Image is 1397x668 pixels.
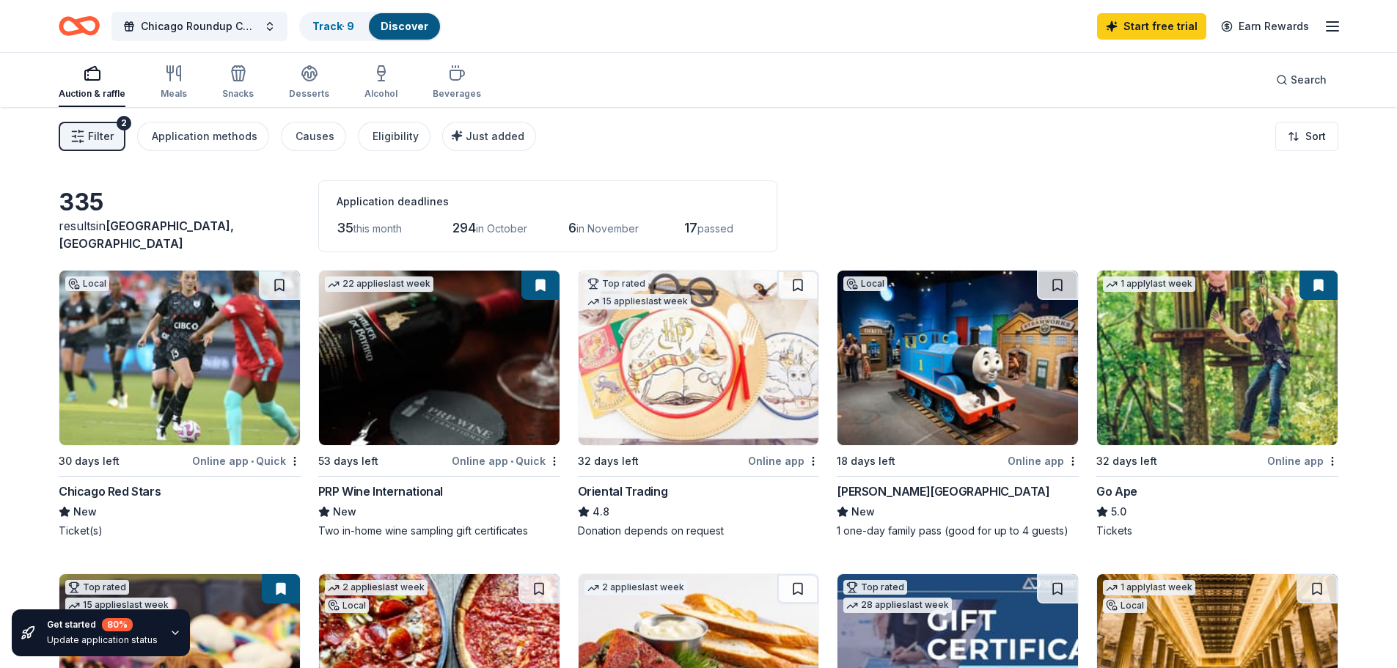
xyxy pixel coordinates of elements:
[59,452,120,470] div: 30 days left
[358,122,430,151] button: Eligibility
[452,220,476,235] span: 294
[837,271,1078,445] img: Image for Kohl Children's Museum
[1103,598,1147,613] div: Local
[843,580,907,595] div: Top rated
[843,598,952,613] div: 28 applies last week
[578,270,820,538] a: Image for Oriental TradingTop rated15 applieslast week32 days leftOnline appOriental Trading4.8Do...
[325,598,369,613] div: Local
[684,220,697,235] span: 17
[381,20,428,32] a: Discover
[1111,503,1126,521] span: 5.0
[1096,482,1137,500] div: Go Ape
[1097,271,1338,445] img: Image for Go Ape
[161,59,187,107] button: Meals
[325,276,433,292] div: 22 applies last week
[851,503,875,521] span: New
[433,59,481,107] button: Beverages
[296,128,334,145] div: Causes
[59,219,234,251] span: in
[584,294,691,309] div: 15 applies last week
[697,222,733,235] span: passed
[59,9,100,43] a: Home
[584,276,648,291] div: Top rated
[568,220,576,235] span: 6
[222,59,254,107] button: Snacks
[576,222,639,235] span: in November
[1096,524,1338,538] div: Tickets
[578,482,668,500] div: Oriental Trading
[1264,65,1338,95] button: Search
[1305,128,1326,145] span: Sort
[141,18,258,35] span: Chicago Roundup Conference
[318,482,443,500] div: PRP Wine International
[65,580,129,595] div: Top rated
[318,452,378,470] div: 53 days left
[102,618,133,631] div: 80 %
[251,455,254,467] span: •
[353,222,402,235] span: this month
[137,122,269,151] button: Application methods
[364,88,397,100] div: Alcohol
[364,59,397,107] button: Alcohol
[73,503,97,521] span: New
[59,524,301,538] div: Ticket(s)
[1275,122,1338,151] button: Sort
[337,193,759,210] div: Application deadlines
[510,455,513,467] span: •
[579,271,819,445] img: Image for Oriental Trading
[433,88,481,100] div: Beverages
[318,270,560,538] a: Image for PRP Wine International22 applieslast week53 days leftOnline app•QuickPRP Wine Internati...
[373,128,419,145] div: Eligibility
[1212,13,1318,40] a: Earn Rewards
[312,20,354,32] a: Track· 9
[281,122,346,151] button: Causes
[59,188,301,217] div: 335
[1103,276,1195,292] div: 1 apply last week
[476,222,527,235] span: in October
[111,12,287,41] button: Chicago Roundup Conference
[59,122,125,151] button: Filter2
[47,634,158,646] div: Update application status
[837,452,895,470] div: 18 days left
[593,503,609,521] span: 4.8
[748,452,819,470] div: Online app
[837,524,1079,538] div: 1 one-day family pass (good for up to 4 guests)
[1008,452,1079,470] div: Online app
[88,128,114,145] span: Filter
[192,452,301,470] div: Online app Quick
[584,580,687,595] div: 2 applies last week
[59,219,234,251] span: [GEOGRAPHIC_DATA], [GEOGRAPHIC_DATA]
[65,276,109,291] div: Local
[1097,13,1206,40] a: Start free trial
[117,116,131,131] div: 2
[578,524,820,538] div: Donation depends on request
[59,482,161,500] div: Chicago Red Stars
[333,503,356,521] span: New
[59,88,125,100] div: Auction & raffle
[337,220,353,235] span: 35
[222,88,254,100] div: Snacks
[161,88,187,100] div: Meals
[325,580,428,595] div: 2 applies last week
[47,618,158,631] div: Get started
[452,452,560,470] div: Online app Quick
[59,271,300,445] img: Image for Chicago Red Stars
[442,122,536,151] button: Just added
[59,217,301,252] div: results
[59,59,125,107] button: Auction & raffle
[289,59,329,107] button: Desserts
[318,524,560,538] div: Two in-home wine sampling gift certificates
[843,276,887,291] div: Local
[59,270,301,538] a: Image for Chicago Red StarsLocal30 days leftOnline app•QuickChicago Red StarsNewTicket(s)
[289,88,329,100] div: Desserts
[319,271,560,445] img: Image for PRP Wine International
[1267,452,1338,470] div: Online app
[837,482,1049,500] div: [PERSON_NAME][GEOGRAPHIC_DATA]
[1096,452,1157,470] div: 32 days left
[152,128,257,145] div: Application methods
[837,270,1079,538] a: Image for Kohl Children's MuseumLocal18 days leftOnline app[PERSON_NAME][GEOGRAPHIC_DATA]New1 one...
[1103,580,1195,595] div: 1 apply last week
[1096,270,1338,538] a: Image for Go Ape1 applylast week32 days leftOnline appGo Ape5.0Tickets
[466,130,524,142] span: Just added
[578,452,639,470] div: 32 days left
